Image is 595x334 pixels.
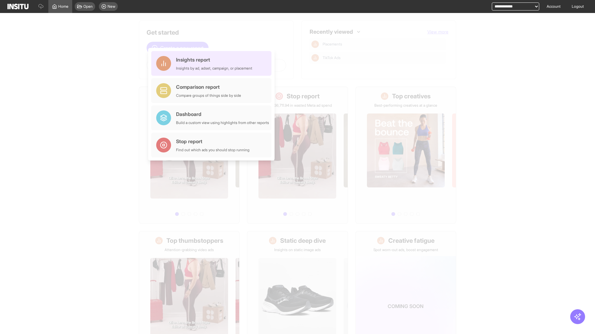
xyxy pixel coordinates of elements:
[83,4,93,9] span: Open
[176,138,249,145] div: Stop report
[176,93,241,98] div: Compare groups of things side by side
[176,120,269,125] div: Build a custom view using highlights from other reports
[176,148,249,152] div: Find out which ads you should stop running
[176,66,252,71] div: Insights by ad, adset, campaign, or placement
[176,110,269,118] div: Dashboard
[58,4,68,9] span: Home
[7,4,29,9] img: Logo
[176,56,252,63] div: Insights report
[108,4,115,9] span: New
[176,83,241,91] div: Comparison report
